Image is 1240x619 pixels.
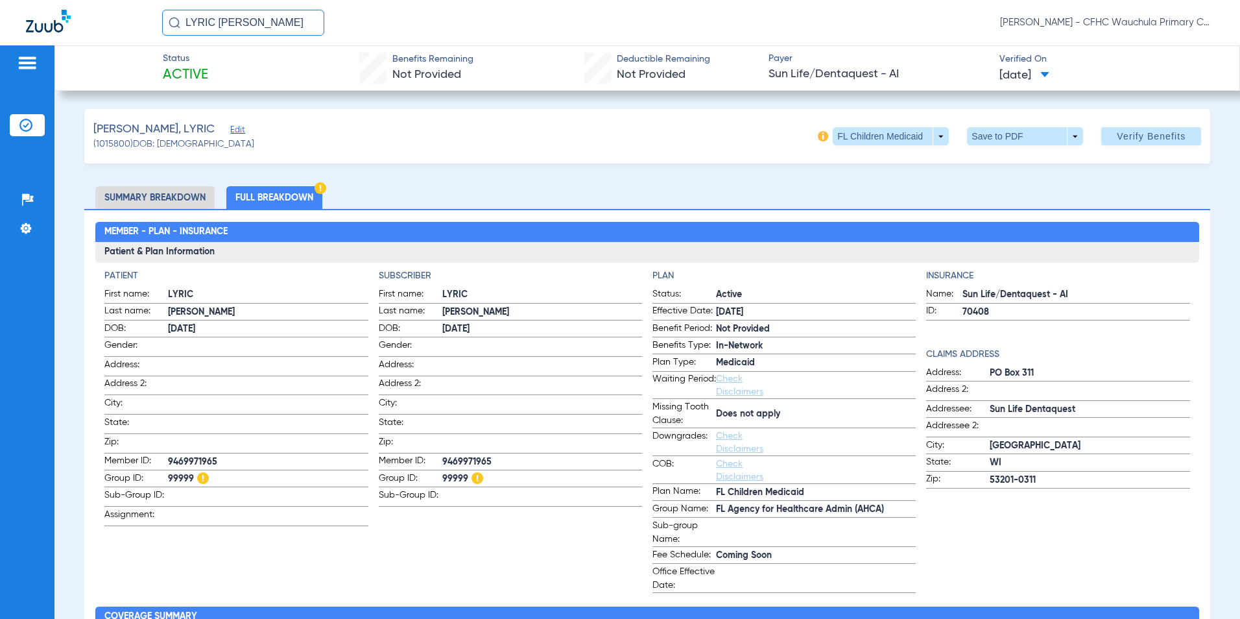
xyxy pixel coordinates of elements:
img: Search Icon [169,17,180,29]
span: Addressee 2: [926,419,990,437]
span: Zip: [926,472,990,488]
span: Addressee: [926,402,990,418]
span: [DATE] [442,322,642,336]
span: Status [163,52,208,66]
span: Coming Soon [716,549,916,563]
img: Hazard [197,472,209,484]
span: Effective Date: [652,304,716,320]
span: Gender: [379,339,442,356]
span: Plan Name: [652,485,716,500]
h4: Insurance [926,269,1189,283]
h2: Member - Plan - Insurance [95,222,1199,243]
span: Medicaid [716,356,916,370]
span: ID: [926,304,962,320]
span: Payer [769,52,988,66]
span: City: [926,439,990,454]
span: Waiting Period: [652,372,716,398]
span: [PERSON_NAME] [442,306,642,319]
span: Does not apply [716,407,916,421]
span: Not Provided [716,322,916,336]
span: Downgrades: [652,430,716,455]
span: PO Box 311 [990,367,1189,380]
img: Hazard [315,182,326,194]
span: LYRIC [168,288,368,302]
span: Fee Schedule: [652,548,716,564]
iframe: Chat Widget [1175,557,1240,619]
span: Benefits Remaining [392,53,473,66]
span: [PERSON_NAME] [168,306,368,319]
span: Address: [926,366,990,382]
button: FL Children Medicaid [833,127,949,145]
span: FL Agency for Healthcare Admin (AHCA) [716,503,916,516]
button: Verify Benefits [1101,127,1201,145]
span: Active [716,288,916,302]
span: Sub-Group ID: [104,489,168,506]
span: FL Children Medicaid [716,486,916,500]
span: Address 2: [104,377,168,394]
span: Plan Type: [652,356,716,371]
span: 99999 [168,472,368,486]
span: 70408 [962,306,1189,319]
app-breakdown-title: Claims Address [926,348,1189,361]
span: Office Effective Date: [652,565,716,592]
span: Sun Life/Dentaquest - AI [962,288,1189,302]
span: Sun Life/Dentaquest - AI [769,66,988,82]
span: Gender: [104,339,168,356]
span: State: [379,416,442,433]
img: info-icon [818,131,828,141]
span: Sub-group Name: [652,519,716,546]
span: Group ID: [104,472,168,487]
span: Deductible Remaining [617,53,710,66]
span: Not Provided [617,69,686,80]
span: [PERSON_NAME], LYRIC [93,121,215,138]
span: Address 2: [926,383,990,400]
span: Active [163,66,208,84]
span: Verify Benefits [1117,131,1186,141]
a: Check Disclaimers [716,459,763,481]
span: 9469971965 [168,455,368,469]
span: City: [104,396,168,414]
span: 99999 [442,472,642,486]
span: [DATE] [999,67,1049,84]
h3: Patient & Plan Information [95,242,1199,263]
span: WI [990,456,1189,470]
a: Check Disclaimers [716,431,763,454]
app-breakdown-title: Plan [652,269,916,283]
span: DOB: [379,322,442,337]
span: Address: [379,358,442,376]
span: Status: [652,287,716,303]
span: Name: [926,287,962,303]
span: COB: [652,457,716,483]
span: [DATE] [716,306,916,319]
li: Summary Breakdown [95,186,215,209]
span: DOB: [104,322,168,337]
button: Save to PDF [967,127,1083,145]
span: Not Provided [392,69,461,80]
span: Missing Tooth Clause: [652,400,716,428]
span: State: [104,416,168,433]
span: Address 2: [379,377,442,394]
span: [GEOGRAPHIC_DATA] [990,439,1189,453]
span: Verified On [999,53,1219,66]
span: Last name: [104,304,168,320]
span: Zip: [104,435,168,453]
input: Search for patients [162,10,324,36]
span: Group Name: [652,502,716,518]
span: LYRIC [442,288,642,302]
span: First name: [379,287,442,303]
li: Full Breakdown [226,186,322,209]
span: [PERSON_NAME] - CFHC Wauchula Primary Care Dental [1000,16,1214,29]
span: Group ID: [379,472,442,487]
img: Hazard [471,472,483,484]
h4: Patient [104,269,368,283]
span: In-Network [716,339,916,353]
span: Sun Life Dentaquest [990,403,1189,417]
span: 9469971965 [442,455,642,469]
span: 53201-0311 [990,474,1189,487]
span: Benefit Period: [652,322,716,337]
span: Member ID: [104,454,168,470]
span: First name: [104,287,168,303]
